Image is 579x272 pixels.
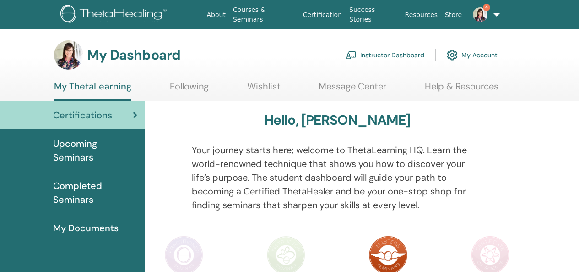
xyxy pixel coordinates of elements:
span: Upcoming Seminars [53,137,137,164]
img: default.jpg [473,7,487,22]
img: default.jpg [54,40,83,70]
a: Store [441,6,465,23]
a: Following [170,81,209,99]
p: Your journey starts here; welcome to ThetaLearning HQ. Learn the world-renowned technique that sh... [192,143,483,212]
a: Help & Resources [425,81,498,99]
a: My Account [447,45,498,65]
span: Completed Seminars [53,179,137,206]
a: About [203,6,229,23]
a: Instructor Dashboard [346,45,424,65]
h3: Hello, [PERSON_NAME] [264,112,411,128]
img: chalkboard-teacher.svg [346,51,357,59]
img: logo.png [60,5,170,25]
span: My Documents [53,221,119,235]
span: 4 [483,4,490,11]
img: cog.svg [447,47,458,63]
a: Message Center [319,81,386,99]
a: Certification [299,6,346,23]
a: Wishlist [247,81,281,99]
a: Courses & Seminars [229,1,299,28]
a: Resources [401,6,442,23]
span: Certifications [53,108,112,122]
h3: My Dashboard [87,47,180,63]
a: Success Stories [346,1,401,28]
a: My ThetaLearning [54,81,131,101]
